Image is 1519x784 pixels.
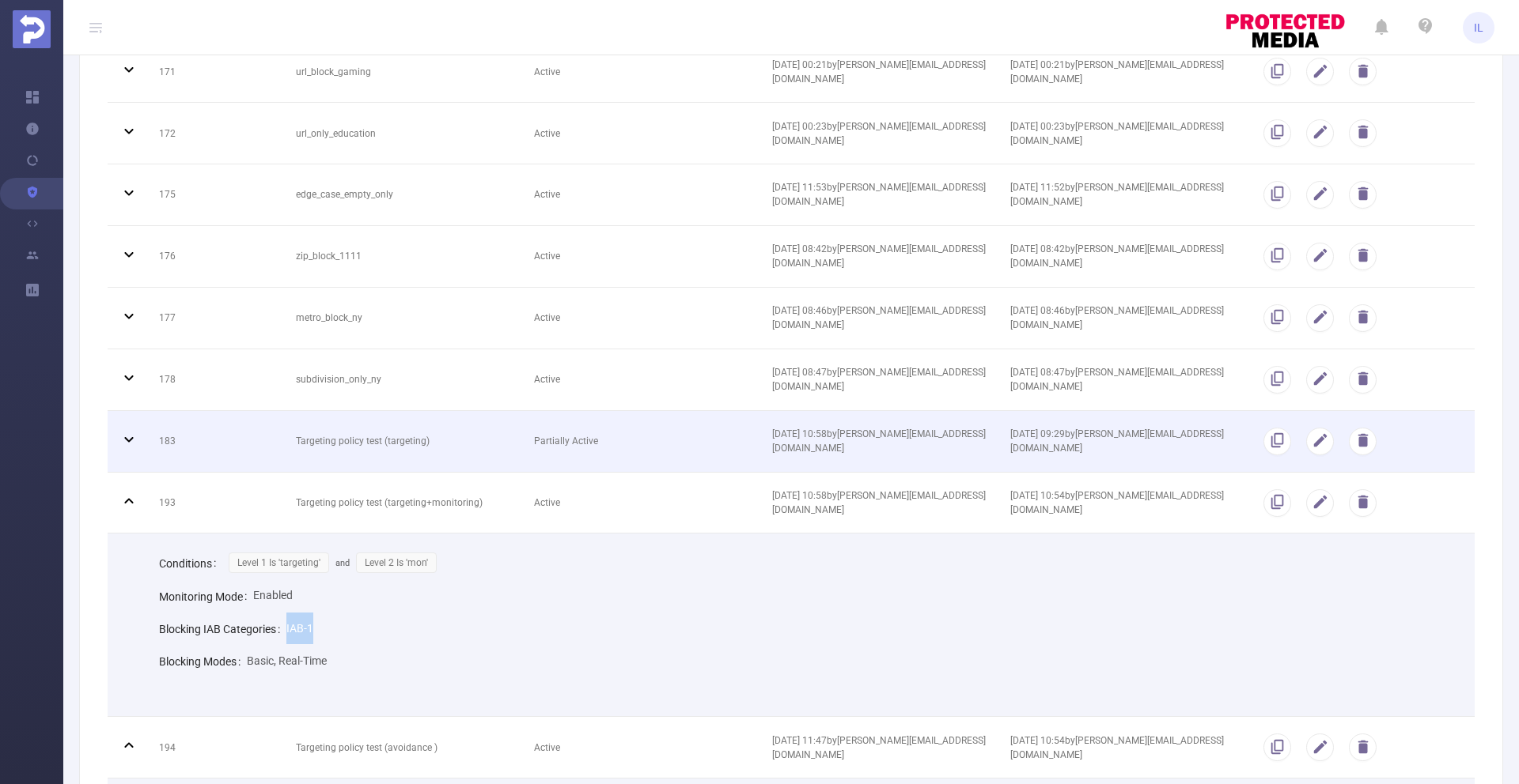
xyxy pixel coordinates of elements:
[147,717,284,778] td: 194
[1010,490,1224,515] span: [DATE] 10:54 by [PERSON_NAME][EMAIL_ADDRESS][DOMAIN_NAME]
[284,103,522,164] td: url_only_education
[1474,12,1483,43] span: IL
[284,226,522,288] td: zip_block_1111
[159,590,253,603] label: Monitoring Mode
[772,305,986,330] span: [DATE] 08:46 by [PERSON_NAME][EMAIL_ADDRESS][DOMAIN_NAME]
[147,41,284,103] td: 171
[772,428,986,454] span: [DATE] 10:58 by [PERSON_NAME][EMAIL_ADDRESS][DOMAIN_NAME]
[1010,428,1224,454] span: [DATE] 09:29 by [PERSON_NAME][EMAIL_ADDRESS][DOMAIN_NAME]
[284,349,522,411] td: subdivision_only_ny
[772,59,986,85] span: [DATE] 00:21 by [PERSON_NAME][EMAIL_ADDRESS][DOMAIN_NAME]
[534,128,560,139] span: Active
[13,10,51,48] img: Protected Media
[1010,59,1224,85] span: [DATE] 00:21 by [PERSON_NAME][EMAIL_ADDRESS][DOMAIN_NAME]
[284,41,522,103] td: url_block_gaming
[1010,305,1224,330] span: [DATE] 08:46 by [PERSON_NAME][EMAIL_ADDRESS][DOMAIN_NAME]
[159,655,247,668] label: Blocking Modes
[772,367,986,392] span: [DATE] 08:47 by [PERSON_NAME][EMAIL_ADDRESS][DOMAIN_NAME]
[159,557,222,570] label: Conditions
[147,103,284,164] td: 172
[335,558,443,568] span: and
[284,288,522,349] td: metro_block_ny
[284,411,522,473] td: Targeting policy test (targeting)
[534,374,560,385] span: Active
[147,411,284,473] td: 183
[772,182,986,207] span: [DATE] 11:53 by [PERSON_NAME][EMAIL_ADDRESS][DOMAIN_NAME]
[253,589,293,601] span: Enabled
[534,66,560,77] span: Active
[772,243,986,269] span: [DATE] 08:42 by [PERSON_NAME][EMAIL_ADDRESS][DOMAIN_NAME]
[772,735,986,760] span: [DATE] 11:47 by [PERSON_NAME][EMAIL_ADDRESS][DOMAIN_NAME]
[534,251,560,262] span: Active
[1010,243,1224,269] span: [DATE] 08:42 by [PERSON_NAME][EMAIL_ADDRESS][DOMAIN_NAME]
[229,552,329,573] span: Level 1 Is 'targeting'
[1010,367,1224,392] span: [DATE] 08:47 by [PERSON_NAME][EMAIL_ADDRESS][DOMAIN_NAME]
[534,189,560,200] span: Active
[534,742,560,753] span: Active
[286,622,313,635] span: IAB-1
[534,312,560,323] span: Active
[147,473,284,534] td: 193
[772,490,986,515] span: [DATE] 10:58 by [PERSON_NAME][EMAIL_ADDRESS][DOMAIN_NAME]
[1010,121,1224,146] span: [DATE] 00:23 by [PERSON_NAME][EMAIL_ADDRESS][DOMAIN_NAME]
[284,473,522,534] td: Targeting policy test (targeting+monitoring)
[147,226,284,288] td: 176
[534,497,560,508] span: Active
[534,435,598,447] span: Partially Active
[772,121,986,146] span: [DATE] 00:23 by [PERSON_NAME][EMAIL_ADDRESS][DOMAIN_NAME]
[284,717,522,778] td: Targeting policy test (avoidance )
[356,552,437,573] span: Level 2 Is 'mon'
[1010,182,1224,207] span: [DATE] 11:52 by [PERSON_NAME][EMAIL_ADDRESS][DOMAIN_NAME]
[147,288,284,349] td: 177
[284,164,522,226] td: edge_case_empty_only
[247,654,327,667] span: Basic, Real-Time
[147,349,284,411] td: 178
[147,164,284,226] td: 175
[159,623,286,635] label: Blocking IAB Categories
[1010,735,1224,760] span: [DATE] 10:54 by [PERSON_NAME][EMAIL_ADDRESS][DOMAIN_NAME]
